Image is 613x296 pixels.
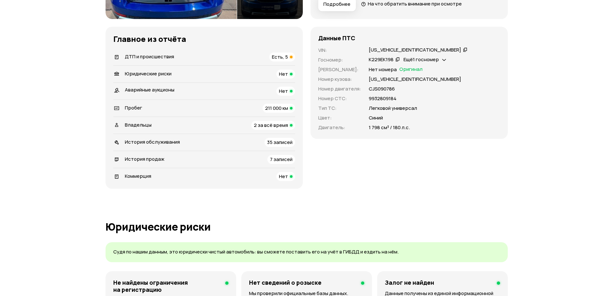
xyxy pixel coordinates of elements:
p: Синий [369,114,383,121]
p: [US_VEHICLE_IDENTIFICATION_NUMBER] [369,76,461,83]
p: Номер двигателя : [318,85,361,92]
p: 1 798 см³ / 180 л.с. [369,124,410,131]
p: Двигатель : [318,124,361,131]
a: На что обратить внимание при осмотре [361,0,462,7]
h4: Данные ПТС [318,34,355,42]
p: Легковой универсал [369,105,417,112]
p: Номер СТС : [318,95,361,102]
p: VIN : [318,47,361,54]
p: Цвет : [318,114,361,121]
p: Судя по нашим данным, это юридически чистый автомобиль: вы сможете поставить его на учёт в ГИБДД ... [113,249,500,255]
span: Есть, 5 [272,53,288,60]
div: [US_VEHICLE_IDENTIFICATION_NUMBER] [369,47,461,53]
span: Нет [279,88,288,94]
span: 35 записей [267,139,293,146]
span: Ещё 1 госномер [404,56,439,63]
span: Юридические риски [125,70,172,77]
span: Коммерция [125,173,151,179]
span: 7 записей [270,156,293,163]
span: На что обратить внимание при осмотре [368,0,462,7]
h4: Нет сведений о розыске [249,279,321,286]
span: История обслуживания [125,138,180,145]
p: Номер кузова : [318,76,361,83]
h4: Не найдены ограничения на регистрацию [113,279,220,293]
div: К229ЕК198 [369,56,394,63]
span: 2 за всё время [254,122,288,129]
span: 211 000 км [265,105,288,111]
h4: Залог не найден [385,279,434,286]
span: Аварийные аукционы [125,86,174,93]
span: Владельцы [125,121,152,128]
p: [PERSON_NAME] : [318,66,361,73]
span: Подробнее [323,1,350,7]
p: Тип ТС : [318,105,361,112]
span: ДТП и происшествия [125,53,174,60]
span: Нет [279,71,288,77]
p: СJS090786 [369,85,395,92]
p: Нет номера [369,66,397,73]
h1: Юридические риски [106,221,508,233]
p: Госномер : [318,56,361,63]
span: Нет [279,173,288,180]
span: История продаж [125,156,164,162]
span: Оригинал [399,66,423,73]
h3: Главное из отчёта [113,34,295,43]
span: Пробег [125,104,142,111]
p: 9932809184 [369,95,396,102]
